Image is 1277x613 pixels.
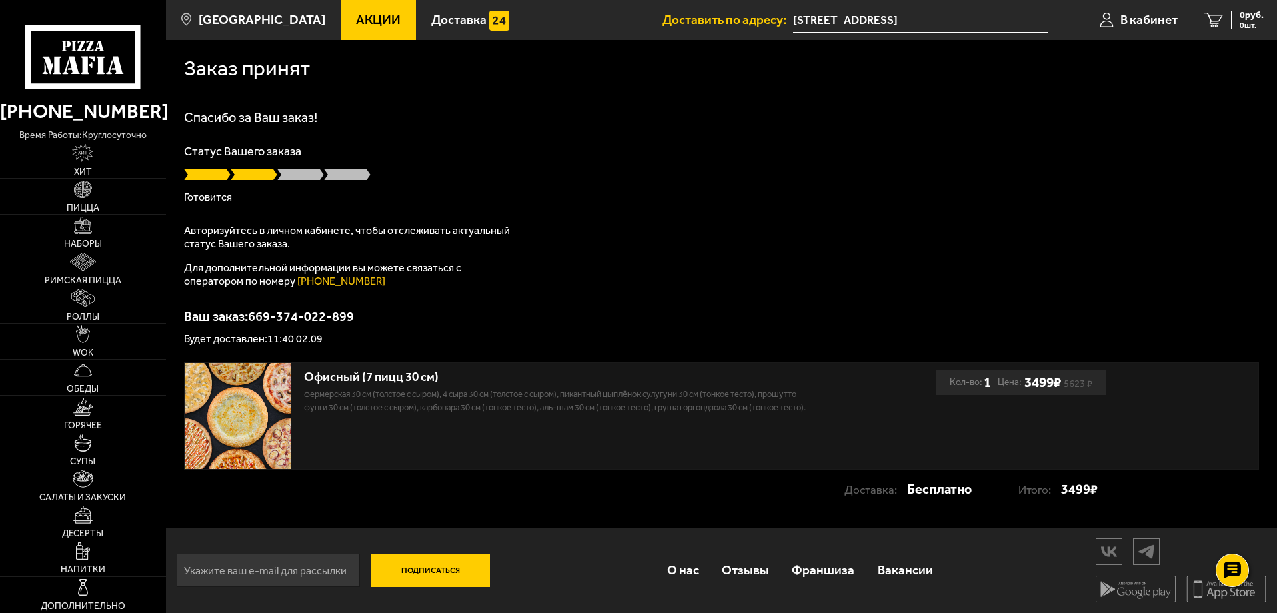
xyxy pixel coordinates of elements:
strong: 3499 ₽ [1061,476,1098,502]
span: Хит [74,167,92,177]
span: Салаты и закуски [39,493,126,502]
a: Франшиза [780,548,866,592]
img: tg [1134,540,1159,563]
p: Авторизуйтесь в личном кабинете, чтобы отслеживать актуальный статус Вашего заказа. [184,224,517,251]
span: [GEOGRAPHIC_DATA] [199,13,325,26]
span: Акции [356,13,401,26]
button: Подписаться [371,554,491,587]
a: Отзывы [710,548,780,592]
span: Наборы [64,239,102,249]
p: Фермерская 30 см (толстое с сыром), 4 сыра 30 см (толстое с сыром), Пикантный цыплёнок сулугуни 3... [304,388,808,414]
p: Ваш заказ: 669-374-022-899 [184,310,1259,323]
span: Десерты [62,529,103,538]
span: Доставить по адресу: [662,13,793,26]
a: О нас [655,548,710,592]
span: WOK [73,348,93,358]
p: Для дополнительной информации вы можете связаться с оператором по номеру [184,261,517,288]
p: Итого: [1018,477,1061,502]
img: vk [1096,540,1122,563]
span: Роллы [67,312,99,322]
a: [PHONE_NUMBER] [297,275,385,287]
p: Доставка: [844,477,907,502]
p: Готовится [184,192,1259,203]
input: Укажите ваш e-mail для рассылки [177,554,360,587]
p: Будет доставлен: 11:40 02.09 [184,334,1259,344]
span: Цена: [998,370,1022,395]
span: В кабинет [1120,13,1178,26]
b: 3499 ₽ [1024,374,1061,390]
strong: Бесплатно [907,476,972,502]
span: Римская пицца [45,276,121,285]
span: Напитки [61,565,105,574]
span: Обеды [67,384,99,394]
a: Вакансии [866,548,944,592]
span: Доставка [431,13,487,26]
span: Дополнительно [41,602,125,611]
span: Супы [70,457,95,466]
h1: Заказ принят [184,58,310,79]
span: Пицца [67,203,99,213]
div: Кол-во: [950,370,991,395]
span: 0 шт. [1240,21,1264,29]
s: 5623 ₽ [1064,380,1092,387]
div: Офисный (7 пицц 30 см) [304,370,808,385]
span: Горячее [64,421,102,430]
input: Ваш адрес доставки [793,8,1048,33]
span: 0 руб. [1240,11,1264,20]
b: 1 [984,370,991,395]
p: Статус Вашего заказа [184,145,1259,157]
img: 15daf4d41897b9f0e9f617042186c801.svg [489,11,509,31]
h1: Спасибо за Ваш заказ! [184,111,1259,124]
